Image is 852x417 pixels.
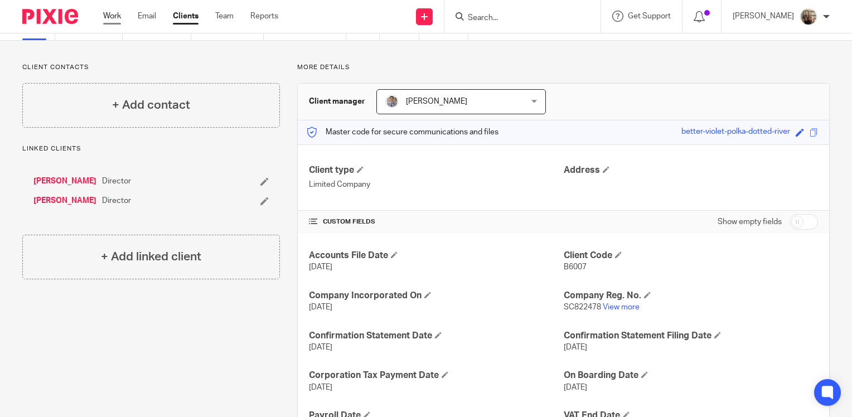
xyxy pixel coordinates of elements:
[681,126,790,139] div: better-violet-polka-dotted-river
[309,250,563,261] h4: Accounts File Date
[173,11,199,22] a: Clients
[102,195,131,206] span: Director
[215,11,234,22] a: Team
[138,11,156,22] a: Email
[101,248,201,265] h4: + Add linked client
[309,164,563,176] h4: Client type
[467,13,567,23] input: Search
[385,95,399,108] img: I%20like%20this%20one%20Deanoa.jpg
[564,303,601,311] span: SC822478
[309,343,332,351] span: [DATE]
[112,96,190,114] h4: + Add contact
[800,8,817,26] img: pic.png
[297,63,830,72] p: More details
[309,96,365,107] h3: Client manager
[33,176,96,187] a: [PERSON_NAME]
[628,12,671,20] span: Get Support
[406,98,467,105] span: [PERSON_NAME]
[564,263,587,271] span: B6007
[564,290,818,302] h4: Company Reg. No.
[564,164,818,176] h4: Address
[733,11,794,22] p: [PERSON_NAME]
[309,370,563,381] h4: Corporation Tax Payment Date
[22,63,280,72] p: Client contacts
[309,179,563,190] p: Limited Company
[306,127,498,138] p: Master code for secure communications and files
[102,176,131,187] span: Director
[309,263,332,271] span: [DATE]
[564,330,818,342] h4: Confirmation Statement Filing Date
[309,330,563,342] h4: Confirmation Statement Date
[22,144,280,153] p: Linked clients
[103,11,121,22] a: Work
[564,384,587,391] span: [DATE]
[250,11,278,22] a: Reports
[603,303,640,311] a: View more
[564,250,818,261] h4: Client Code
[309,303,332,311] span: [DATE]
[718,216,782,227] label: Show empty fields
[564,370,818,381] h4: On Boarding Date
[33,195,96,206] a: [PERSON_NAME]
[309,290,563,302] h4: Company Incorporated On
[564,343,587,351] span: [DATE]
[309,384,332,391] span: [DATE]
[309,217,563,226] h4: CUSTOM FIELDS
[22,9,78,24] img: Pixie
